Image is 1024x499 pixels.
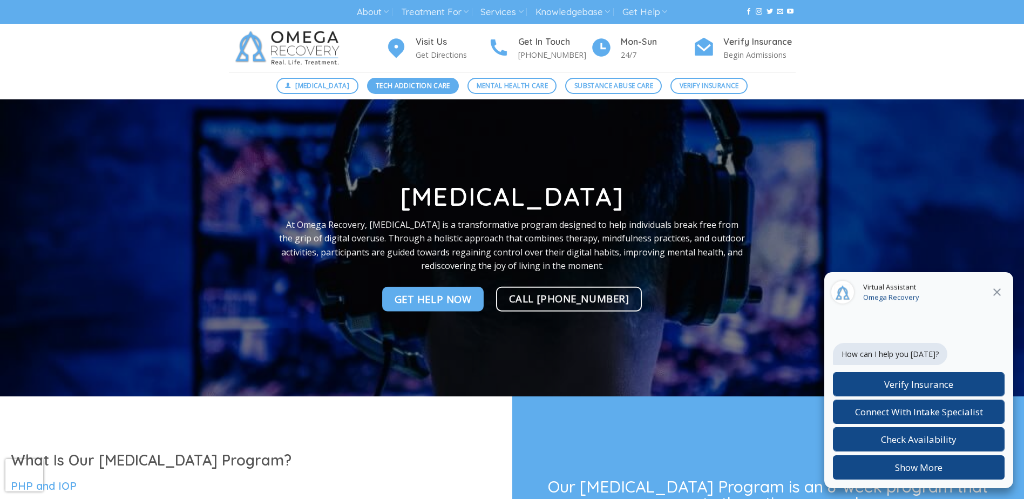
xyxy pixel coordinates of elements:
[395,291,472,307] span: Get Help NOw
[367,78,459,94] a: Tech Addiction Care
[518,35,591,49] h4: Get In Touch
[467,78,557,94] a: Mental Health Care
[565,78,662,94] a: Substance Abuse Care
[385,35,488,62] a: Visit Us Get Directions
[295,80,349,91] span: [MEDICAL_DATA]
[767,8,773,16] a: Follow on Twitter
[535,2,610,22] a: Knowledgebase
[622,2,667,22] a: Get Help
[357,2,389,22] a: About
[509,291,629,306] span: Call [PHONE_NUMBER]
[723,49,796,61] p: Begin Admissions
[621,49,693,61] p: 24/7
[574,80,653,91] span: Substance Abuse Care
[723,35,796,49] h4: Verify Insurance
[480,2,523,22] a: Services
[416,49,488,61] p: Get Directions
[518,49,591,61] p: [PHONE_NUMBER]
[477,80,548,91] span: Mental Health Care
[488,35,591,62] a: Get In Touch [PHONE_NUMBER]
[777,8,783,16] a: Send us an email
[680,80,739,91] span: Verify Insurance
[496,287,642,312] a: Call [PHONE_NUMBER]
[376,80,450,91] span: Tech Addiction Care
[382,287,484,312] a: Get Help NOw
[787,8,794,16] a: Follow on YouTube
[400,181,624,212] strong: [MEDICAL_DATA]
[276,78,358,94] a: [MEDICAL_DATA]
[401,2,469,22] a: Treatment For
[279,218,745,273] p: At Omega Recovery, [MEDICAL_DATA] is a transformative program designed to help individuals break ...
[670,78,748,94] a: Verify Insurance
[229,24,350,72] img: Omega Recovery
[11,479,77,493] span: PHP and IOP
[693,35,796,62] a: Verify Insurance Begin Admissions
[756,8,762,16] a: Follow on Instagram
[11,451,501,470] h1: What Is Our [MEDICAL_DATA] Program?
[745,8,752,16] a: Follow on Facebook
[416,35,488,49] h4: Visit Us
[621,35,693,49] h4: Mon-Sun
